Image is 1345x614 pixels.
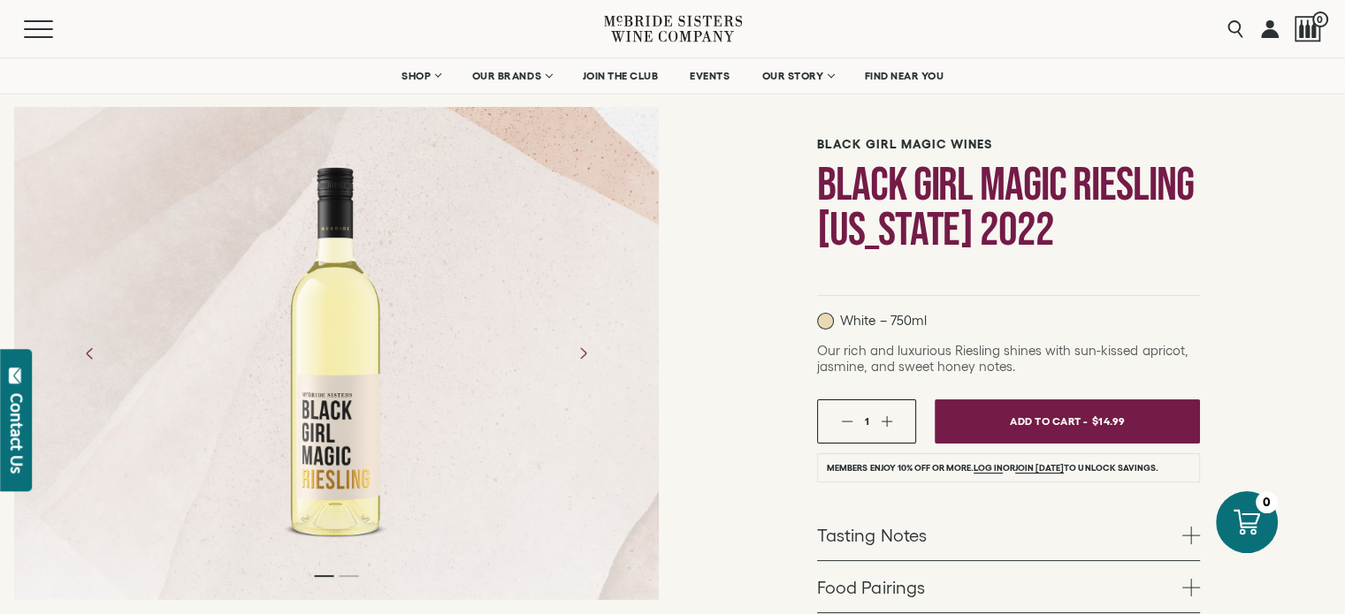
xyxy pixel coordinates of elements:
h6: Black Girl Magic Wines [817,137,1200,152]
a: SHOP [390,58,452,94]
a: OUR STORY [750,58,844,94]
span: OUR STORY [761,70,823,82]
a: join [DATE] [1015,463,1064,474]
li: Page dot 1 [314,575,333,577]
button: Next [560,330,606,376]
span: Our rich and luxurious Riesling shines with sun-kissed apricot, jasmine, and sweet honey notes. [817,343,1188,374]
span: 1 [865,415,869,427]
div: 0 [1256,491,1278,513]
h1: Black Girl Magic Riesling [US_STATE] 2022 [817,163,1200,253]
span: Add To Cart - [1010,408,1088,434]
a: EVENTS [678,58,741,94]
li: Page dot 2 [339,575,358,577]
button: Mobile Menu Trigger [24,20,88,38]
span: OUR BRANDS [472,70,541,82]
span: $14.99 [1092,408,1126,434]
span: 0 [1312,11,1328,27]
p: White – 750ml [817,313,926,330]
a: JOIN THE CLUB [571,58,670,94]
span: SHOP [401,70,432,82]
a: Log in [974,463,1003,474]
a: Tasting Notes [817,509,1200,560]
a: OUR BRANDS [461,58,562,94]
span: EVENTS [690,70,730,82]
li: Members enjoy 10% off or more. or to unlock savings. [817,453,1200,482]
a: FIND NEAR YOU [853,58,956,94]
div: Contact Us [8,393,26,474]
button: Previous [67,330,113,376]
span: JOIN THE CLUB [583,70,659,82]
button: Add To Cart - $14.99 [935,399,1200,443]
span: FIND NEAR YOU [865,70,944,82]
a: Food Pairings [817,561,1200,612]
